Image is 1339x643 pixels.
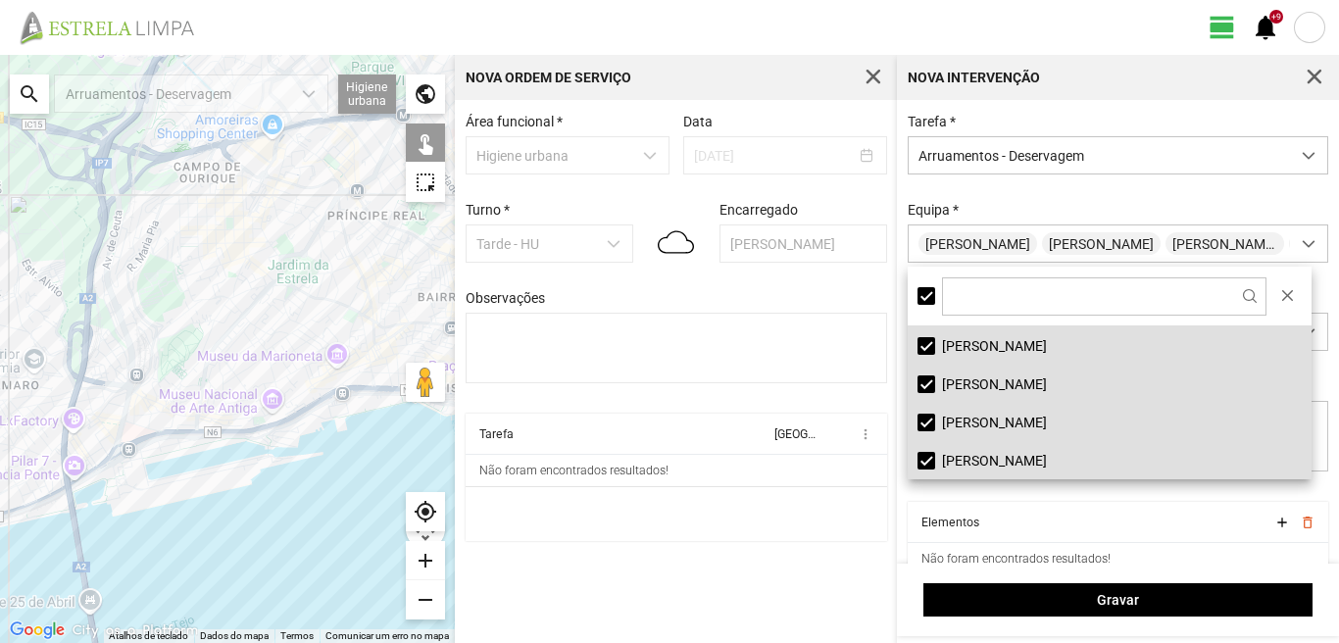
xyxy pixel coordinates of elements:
[908,403,1312,441] li: Hélio Mcarthur
[909,137,1290,173] span: Arruamentos - Deservagem
[406,580,445,619] div: remove
[1208,13,1237,42] span: view_day
[466,114,563,129] label: Área funcional *
[5,618,70,643] a: Abrir esta área no Google Maps (abre uma nova janela)
[719,202,798,218] label: Encarregado
[479,427,514,441] div: Tarefa
[858,426,873,442] span: more_vert
[1165,232,1284,255] span: [PERSON_NAME]
[406,541,445,580] div: add
[683,114,713,129] label: Data
[5,618,70,643] img: Google
[934,592,1303,608] span: Gravar
[406,492,445,531] div: my_location
[942,338,1047,354] span: [PERSON_NAME]
[406,124,445,163] div: touch_app
[908,202,959,218] label: Equipa *
[1251,13,1280,42] span: notifications
[908,441,1312,479] li: João Marques
[908,71,1040,84] div: Nova intervenção
[942,415,1047,430] span: [PERSON_NAME]
[1273,515,1289,530] button: add
[942,376,1047,392] span: [PERSON_NAME]
[908,365,1312,403] li: Filipe Gil
[1042,232,1161,255] span: [PERSON_NAME]
[325,630,449,641] a: Comunicar um erro no mapa
[908,326,1312,365] li: César Santos
[908,114,956,129] label: Tarefa *
[658,222,694,263] img: 04d.svg
[918,232,1037,255] span: [PERSON_NAME]
[774,427,816,441] div: [GEOGRAPHIC_DATA]
[338,74,396,114] div: Higiene urbana
[466,202,510,218] label: Turno *
[406,163,445,202] div: highlight_alt
[1290,137,1328,173] div: dropdown trigger
[921,552,1111,566] div: Não foram encontrados resultados!
[406,363,445,402] button: Arraste o Pegman para o mapa para abrir o Street View
[479,464,669,477] div: Não foram encontrados resultados!
[14,10,216,45] img: file
[406,74,445,114] div: public
[921,516,979,529] div: Elementos
[280,630,314,641] a: Termos
[466,290,545,306] label: Observações
[10,74,49,114] div: search
[1269,10,1283,24] div: +9
[923,583,1313,617] button: Gravar
[200,629,269,643] button: Dados do mapa
[1299,515,1314,530] button: delete_outline
[466,71,631,84] div: Nova Ordem de Serviço
[942,453,1047,469] span: [PERSON_NAME]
